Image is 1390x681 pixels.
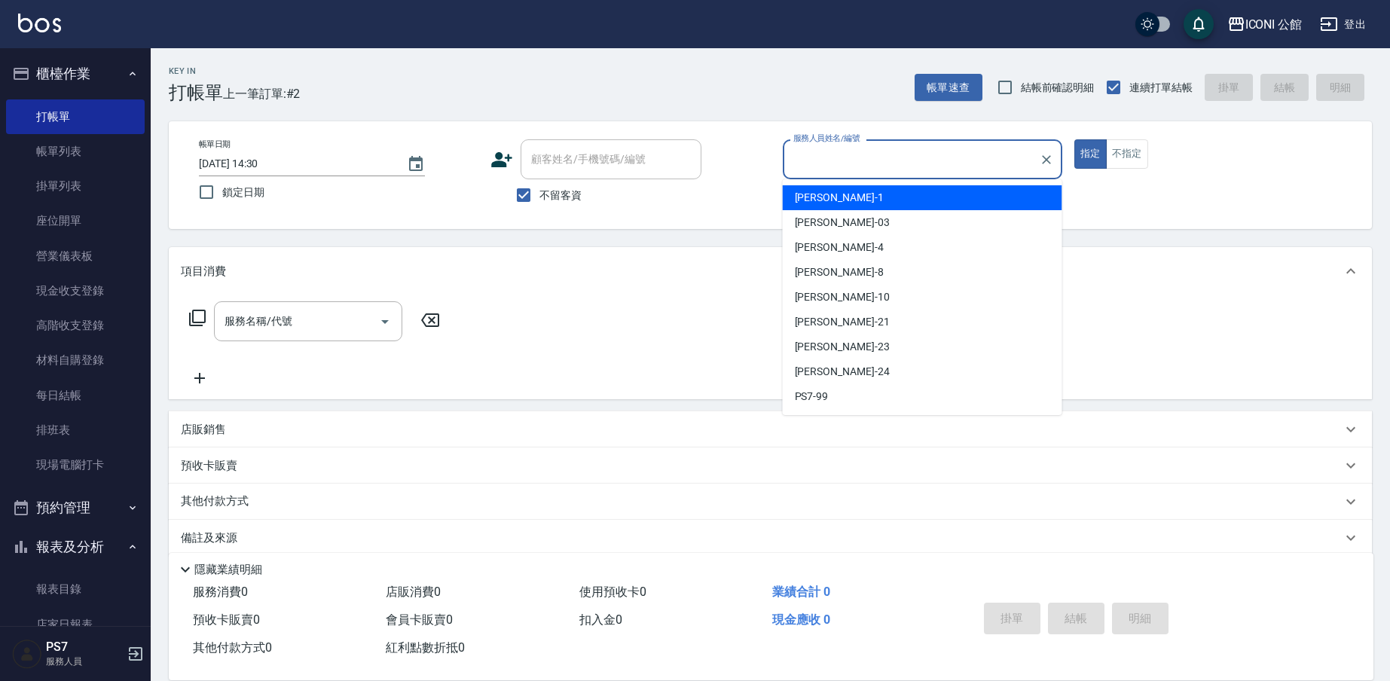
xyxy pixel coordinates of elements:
[6,572,145,606] a: 報表目錄
[795,389,829,405] span: PS7 -99
[12,639,42,669] img: Person
[181,264,226,279] p: 項目消費
[1074,139,1107,169] button: 指定
[194,562,262,578] p: 隱藏業績明細
[398,146,434,182] button: Choose date, selected date is 2025-08-16
[539,188,582,203] span: 不留客資
[772,612,830,627] span: 現金應收 0
[795,364,890,380] span: [PERSON_NAME] -24
[6,203,145,238] a: 座位開單
[915,74,982,102] button: 帳單速查
[772,585,830,599] span: 業績合計 0
[181,493,256,510] p: 其他付款方式
[6,607,145,642] a: 店家日報表
[6,169,145,203] a: 掛單列表
[795,289,890,305] span: [PERSON_NAME] -10
[1036,149,1057,170] button: Clear
[1106,139,1148,169] button: 不指定
[169,411,1372,447] div: 店販銷售
[579,585,646,599] span: 使用預收卡 0
[1221,9,1309,40] button: ICONI 公館
[373,310,397,334] button: Open
[795,339,890,355] span: [PERSON_NAME] -23
[386,612,453,627] span: 會員卡販賣 0
[386,640,465,655] span: 紅利點數折抵 0
[222,185,264,200] span: 鎖定日期
[793,133,860,144] label: 服務人員姓名/編號
[46,640,123,655] h5: PS7
[6,343,145,377] a: 材料自購登錄
[6,134,145,169] a: 帳單列表
[169,447,1372,484] div: 預收卡販賣
[169,247,1372,295] div: 項目消費
[193,612,260,627] span: 預收卡販賣 0
[579,612,622,627] span: 扣入金 0
[223,84,301,103] span: 上一筆訂單:#2
[795,314,890,330] span: [PERSON_NAME] -21
[181,422,226,438] p: 店販銷售
[46,655,123,668] p: 服務人員
[1184,9,1214,39] button: save
[795,264,884,280] span: [PERSON_NAME] -8
[6,447,145,482] a: 現場電腦打卡
[6,308,145,343] a: 高階收支登錄
[169,520,1372,556] div: 備註及來源
[795,215,890,231] span: [PERSON_NAME] -03
[193,585,248,599] span: 服務消費 0
[795,240,884,255] span: [PERSON_NAME] -4
[6,273,145,308] a: 現金收支登錄
[6,527,145,566] button: 報表及分析
[6,239,145,273] a: 營業儀表板
[1129,80,1193,96] span: 連續打單結帳
[6,413,145,447] a: 排班表
[795,190,884,206] span: [PERSON_NAME] -1
[18,14,61,32] img: Logo
[169,66,223,76] h2: Key In
[1021,80,1095,96] span: 結帳前確認明細
[199,151,392,176] input: YYYY/MM/DD hh:mm
[1314,11,1372,38] button: 登出
[169,484,1372,520] div: 其他付款方式
[193,640,272,655] span: 其他付款方式 0
[6,54,145,93] button: 櫃檯作業
[199,139,231,150] label: 帳單日期
[1245,15,1303,34] div: ICONI 公館
[6,99,145,134] a: 打帳單
[386,585,441,599] span: 店販消費 0
[181,530,237,546] p: 備註及來源
[169,82,223,103] h3: 打帳單
[181,458,237,474] p: 預收卡販賣
[6,488,145,527] button: 預約管理
[6,378,145,413] a: 每日結帳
